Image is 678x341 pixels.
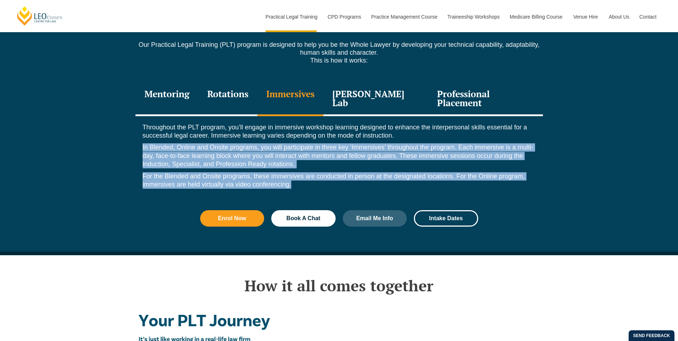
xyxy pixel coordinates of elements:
[143,172,536,189] p: For the Blended and Onsite programs, these immersives are conducted in person at the designated l...
[356,216,393,221] span: Email Me Info
[135,41,543,64] p: Our Practical Legal Training (PLT) program is designed to help you be the Whole Lawyer by develop...
[135,277,543,295] h2: How it all comes together
[366,1,442,32] a: Practice Management Course
[218,216,246,221] span: Enrol Now
[568,1,603,32] a: Venue Hire
[504,1,568,32] a: Medicare Billing Course
[442,1,504,32] a: Traineeship Workshops
[135,82,198,116] div: Mentoring
[429,216,463,221] span: Intake Dates
[198,82,257,116] div: Rotations
[143,123,536,140] p: Throughout the PLT program, you’ll engage in immersive workshop learning designed to enhance the ...
[634,1,662,32] a: Contact
[603,1,634,32] a: About Us
[414,210,478,227] a: Intake Dates
[143,143,536,168] p: In Blended, Online and Onsite programs, you will participate in three key ‘Immersives’ throughout...
[322,1,366,32] a: CPD Programs
[271,210,336,227] a: Book A Chat
[343,210,407,227] a: Email Me Info
[323,82,429,116] div: [PERSON_NAME] Lab
[260,1,322,32] a: Practical Legal Training
[257,82,323,116] div: Immersives
[200,210,264,227] a: Enrol Now
[428,82,543,116] div: Professional Placement
[286,216,320,221] span: Book A Chat
[16,6,64,26] a: [PERSON_NAME] Centre for Law
[135,15,543,33] h2: Discover more about our PLT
